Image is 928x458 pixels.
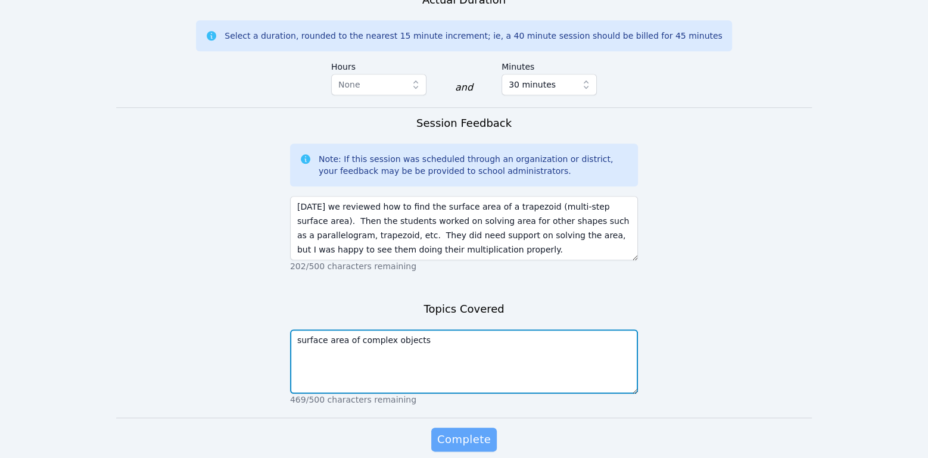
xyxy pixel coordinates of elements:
h3: Session Feedback [416,115,512,132]
div: Note: If this session was scheduled through an organization or district, your feedback may be be ... [319,153,628,177]
button: None [331,74,426,95]
h3: Topics Covered [423,301,504,317]
span: 30 minutes [509,77,556,92]
div: and [455,80,473,95]
label: Minutes [502,56,597,74]
div: Select a duration, rounded to the nearest 15 minute increment; ie, a 40 minute session should be ... [225,30,722,42]
p: 469/500 characters remaining [290,394,638,406]
button: 30 minutes [502,74,597,95]
label: Hours [331,56,426,74]
span: None [338,80,360,89]
p: 202/500 characters remaining [290,260,638,272]
textarea: surface area of complex objects [290,329,638,394]
button: Complete [431,428,497,451]
textarea: [DATE] we reviewed how to find the surface area of a trapezoid (multi-step surface area). Then th... [290,196,638,260]
span: Complete [437,431,491,448]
